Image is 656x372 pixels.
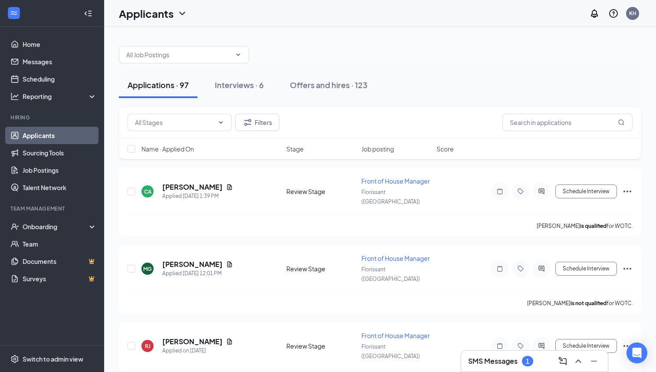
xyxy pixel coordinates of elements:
[143,265,152,273] div: MG
[536,265,547,272] svg: ActiveChat
[162,182,223,192] h5: [PERSON_NAME]
[145,342,151,350] div: RJ
[23,144,97,161] a: Sourcing Tools
[23,253,97,270] a: DocumentsCrown
[177,8,187,19] svg: ChevronDown
[515,188,526,195] svg: Tag
[23,127,97,144] a: Applicants
[286,145,304,153] span: Stage
[622,263,633,274] svg: Ellipses
[618,119,625,126] svg: MagnifyingGlass
[144,188,151,195] div: CA
[573,356,584,366] svg: ChevronUp
[495,265,505,272] svg: Note
[495,342,505,349] svg: Note
[10,92,19,101] svg: Analysis
[23,179,97,196] a: Talent Network
[23,161,97,179] a: Job Postings
[23,70,97,88] a: Scheduling
[23,53,97,70] a: Messages
[286,342,356,350] div: Review Stage
[361,177,430,185] span: Front of House Manager
[361,332,430,339] span: Front of House Manager
[629,10,636,17] div: KH
[23,92,97,101] div: Reporting
[626,342,647,363] div: Open Intercom Messenger
[23,222,89,231] div: Onboarding
[243,117,253,128] svg: Filter
[436,145,454,153] span: Score
[286,187,356,196] div: Review Stage
[10,205,95,212] div: Team Management
[162,260,223,269] h5: [PERSON_NAME]
[226,261,233,268] svg: Document
[571,354,585,368] button: ChevronUp
[555,184,617,198] button: Schedule Interview
[468,356,518,366] h3: SMS Messages
[589,8,600,19] svg: Notifications
[135,118,214,127] input: All Stages
[536,342,547,349] svg: ActiveChat
[128,79,189,90] div: Applications · 97
[571,300,607,306] b: is not qualified
[119,6,174,21] h1: Applicants
[10,114,95,121] div: Hiring
[526,358,529,365] div: 1
[361,266,420,282] span: Florissant ([GEOGRAPHIC_DATA])
[515,342,526,349] svg: Tag
[580,223,607,229] b: is qualified
[10,355,19,363] svg: Settings
[226,338,233,345] svg: Document
[361,145,394,153] span: Job posting
[502,114,633,131] input: Search in applications
[608,8,619,19] svg: QuestionInfo
[515,265,526,272] svg: Tag
[235,114,279,131] button: Filter Filters
[361,189,420,205] span: Florissant ([GEOGRAPHIC_DATA])
[215,79,264,90] div: Interviews · 6
[589,356,599,366] svg: Minimize
[290,79,367,90] div: Offers and hires · 123
[361,343,420,359] span: Florissant ([GEOGRAPHIC_DATA])
[10,9,18,17] svg: WorkstreamLogo
[555,339,617,353] button: Schedule Interview
[555,262,617,276] button: Schedule Interview
[622,186,633,197] svg: Ellipses
[162,337,223,346] h5: [PERSON_NAME]
[23,235,97,253] a: Team
[527,300,633,307] p: [PERSON_NAME] for WOTC.
[23,355,83,363] div: Switch to admin view
[23,270,97,287] a: SurveysCrown
[537,222,633,230] p: [PERSON_NAME] for WOTC.
[226,184,233,191] svg: Document
[217,119,224,126] svg: ChevronDown
[558,356,568,366] svg: ComposeMessage
[286,264,356,273] div: Review Stage
[556,354,570,368] button: ComposeMessage
[361,254,430,262] span: Front of House Manager
[84,9,92,18] svg: Collapse
[622,341,633,351] svg: Ellipses
[10,222,19,231] svg: UserCheck
[587,354,601,368] button: Minimize
[235,51,242,58] svg: ChevronDown
[162,269,233,278] div: Applied [DATE] 12:01 PM
[23,36,97,53] a: Home
[126,50,231,59] input: All Job Postings
[162,192,233,201] div: Applied [DATE] 1:39 PM
[141,145,194,153] span: Name · Applied On
[536,188,547,195] svg: ActiveChat
[162,346,233,355] div: Applied on [DATE]
[495,188,505,195] svg: Note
